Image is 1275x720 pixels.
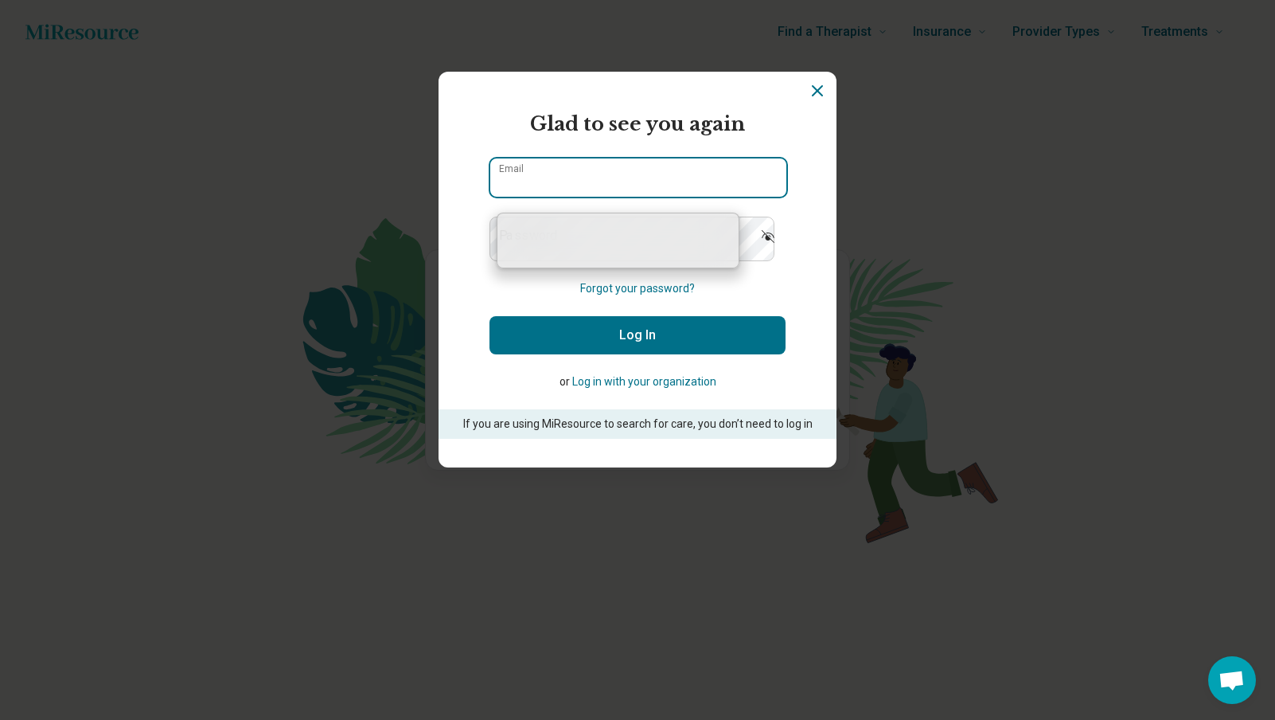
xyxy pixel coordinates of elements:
label: Email [499,164,524,174]
p: or [489,374,786,390]
button: Log in with your organization [572,374,716,390]
h2: Glad to see you again [489,110,786,139]
button: Log In [489,316,786,354]
p: If you are using MiResource to search for care, you don’t need to log in [461,416,814,432]
button: Show password [751,217,786,255]
label: Password [499,229,558,242]
button: Dismiss [808,81,827,100]
button: Forgot your password? [580,280,695,297]
section: Login Dialog [439,72,836,468]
